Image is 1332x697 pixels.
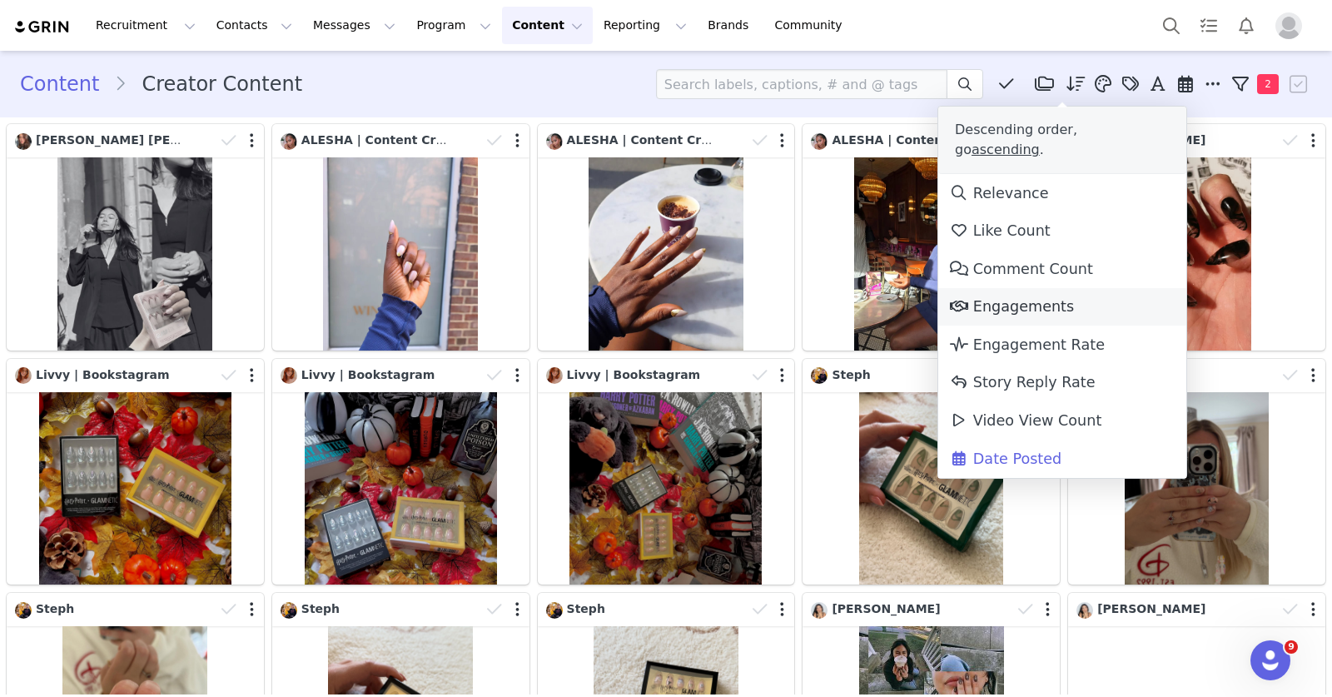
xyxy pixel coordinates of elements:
img: 56d8b464-91ff-4ecf-b936-3c43d4602978--s.jpg [811,133,828,150]
span: [PERSON_NAME] [832,602,940,615]
span: Livvy | Bookstagram [567,368,701,381]
img: 452d7281-102b-479e-9126-5d94b7b1eeee.jpg [546,602,563,619]
span: Date Posted [949,451,1061,467]
a: Content [20,69,114,99]
button: Reporting [594,7,697,44]
img: 452d7281-102b-479e-9126-5d94b7b1eeee.jpg [15,602,32,619]
span: Steph [36,602,74,615]
img: grin logo [13,19,72,35]
span: ALESHA | Content Creator [567,133,737,147]
span: ALESHA | Content Creator [832,133,1001,147]
p: Descending order, go . [938,107,1186,174]
span: [PERSON_NAME] [1097,602,1205,615]
img: 56d8b464-91ff-4ecf-b936-3c43d4602978--s.jpg [281,133,297,150]
button: Messages [303,7,405,44]
img: 452d7281-102b-479e-9126-5d94b7b1eeee.jpg [811,367,828,384]
img: d50fa17c-25eb-4f14-9583-3d5124469ad4.jpg [811,602,828,619]
a: Community [765,7,860,44]
img: b1b54a09-aa19-4eaf-95e6-1978340499f8.jpg [281,367,297,384]
button: Search [1153,7,1190,44]
button: Contacts [206,7,302,44]
a: ascending [972,142,1040,157]
span: Steph [832,368,870,381]
img: 56d8b464-91ff-4ecf-b936-3c43d4602978--s.jpg [546,133,563,150]
span: ALESHA | Content Creator [301,133,471,147]
span: Engagements [949,298,1074,315]
span: Like Count [949,222,1051,239]
img: 374acf2f-85f3-4e01-acef-d3db5e742747.jpg [15,133,32,150]
img: 452d7281-102b-479e-9126-5d94b7b1eeee.jpg [281,602,297,619]
button: Notifications [1228,7,1265,44]
button: 2 [1227,72,1287,97]
span: Steph [301,602,340,615]
span: Story Reply Rate [949,374,1096,391]
a: Brands [698,7,763,44]
span: Livvy | Bookstagram [301,368,435,381]
input: Search labels, captions, # and @ tags [656,69,947,99]
img: d50fa17c-25eb-4f14-9583-3d5124469ad4.jpg [1076,602,1093,619]
span: Video View Count [949,412,1101,429]
iframe: Intercom live chat [1250,640,1290,680]
button: Content [502,7,593,44]
button: Program [406,7,501,44]
span: 2 [1257,74,1279,94]
button: Recruitment [86,7,206,44]
img: b1b54a09-aa19-4eaf-95e6-1978340499f8.jpg [15,367,32,384]
a: Tasks [1190,7,1227,44]
img: placeholder-profile.jpg [1275,12,1302,39]
span: Engagement Rate [949,336,1105,353]
span: Steph [567,602,605,615]
span: Livvy | Bookstagram [36,368,170,381]
button: Profile [1265,12,1319,39]
img: b1b54a09-aa19-4eaf-95e6-1978340499f8.jpg [546,367,563,384]
span: 9 [1285,640,1298,654]
span: Comment Count [949,261,1093,277]
span: [PERSON_NAME] [PERSON_NAME] [36,133,256,147]
span: Relevance [949,185,1049,202]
